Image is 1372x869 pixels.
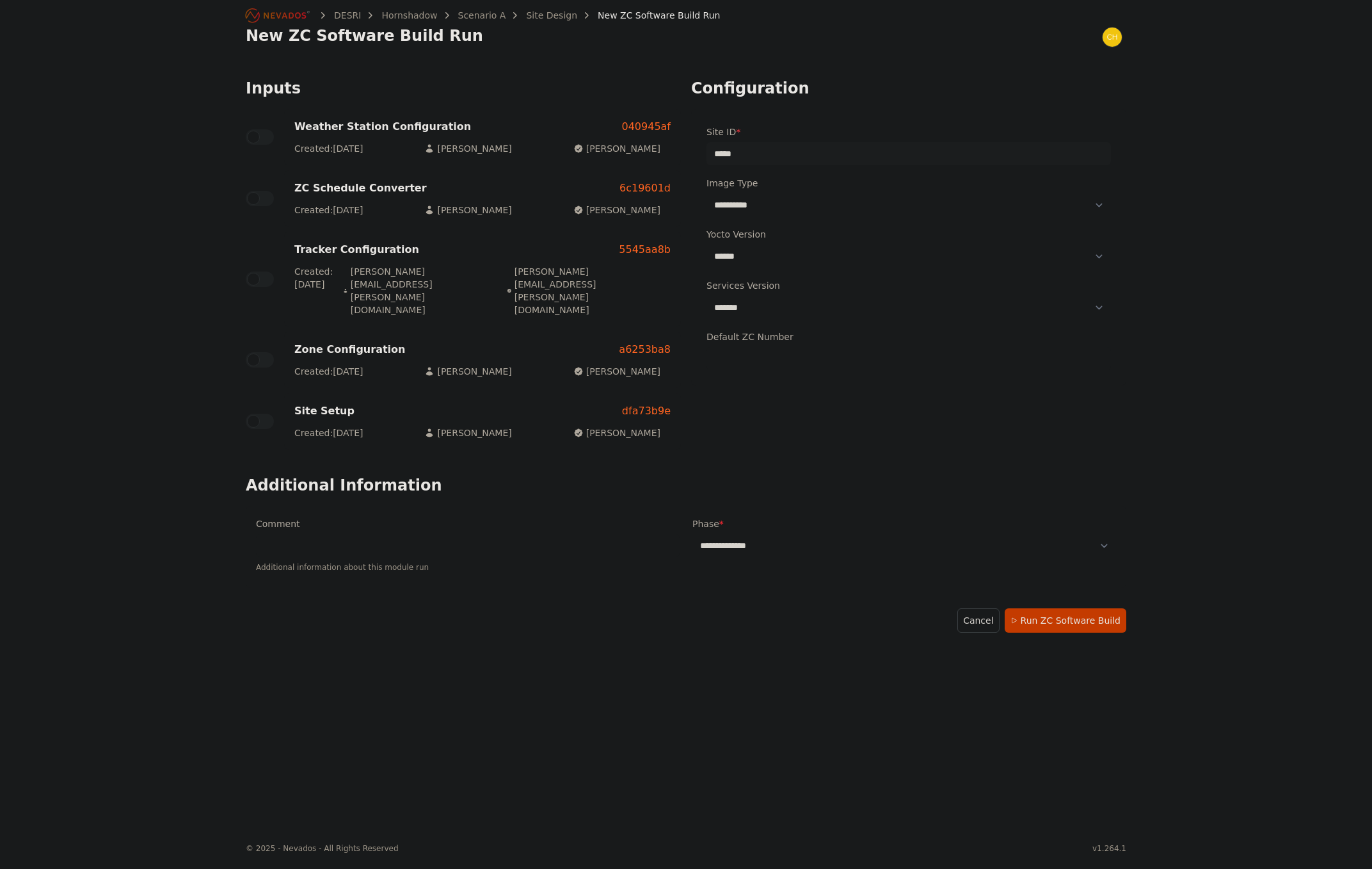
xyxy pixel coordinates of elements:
p: [PERSON_NAME] [424,142,511,155]
p: [PERSON_NAME] [424,204,511,216]
h2: Configuration [691,78,1126,99]
p: Created: [DATE] [294,365,363,378]
div: New ZC Software Build Run [580,9,720,22]
a: DESRI [334,9,361,22]
p: [PERSON_NAME] [573,204,660,216]
p: [PERSON_NAME][EMAIL_ADDRESS][PERSON_NAME][DOMAIN_NAME] [507,265,660,316]
h3: Zone Configuration [294,342,405,357]
h3: Weather Station Configuration [294,119,471,134]
a: Scenario A [458,9,506,22]
p: [PERSON_NAME] [573,426,660,439]
p: [PERSON_NAME][EMAIL_ADDRESS][PERSON_NAME][DOMAIN_NAME] [343,265,497,316]
p: [PERSON_NAME] [573,365,660,378]
p: Additional information about this module run [256,557,680,578]
h2: Additional Information [246,475,1126,496]
div: v1.264.1 [1092,843,1126,854]
img: chris.young@nevados.solar [1102,27,1122,47]
h3: ZC Schedule Converter [294,181,427,196]
p: Created: [DATE] [294,142,363,155]
button: Run ZC Software Build [1005,608,1126,633]
p: [PERSON_NAME] [424,365,511,378]
nav: Breadcrumb [246,5,720,26]
a: Cancel [957,608,999,633]
p: Created: [DATE] [294,265,333,316]
h3: Site Setup [294,403,355,419]
label: Site ID [706,124,1111,142]
label: Comment [256,516,680,534]
label: Default ZC Number [706,329,1111,347]
a: 040945af [621,119,671,134]
p: Created: [DATE] [294,426,363,439]
label: Services Version [706,278,1111,293]
a: dfa73b9e [622,403,671,419]
p: [PERSON_NAME] [424,426,511,439]
div: © 2025 - Nevados - All Rights Reserved [246,843,399,854]
label: Image Type [706,175,1111,191]
a: 5545aa8b [619,242,671,257]
h1: New ZC Software Build Run [246,26,483,46]
h3: Tracker Configuration [294,242,419,257]
a: Hornshadow [381,9,437,22]
a: 6c19601d [619,181,671,196]
p: [PERSON_NAME] [573,142,660,155]
label: Yocto Version [706,227,1111,242]
a: a6253ba8 [619,342,671,357]
label: Phase [692,516,1116,532]
h2: Inputs [246,78,681,99]
p: Created: [DATE] [294,204,363,216]
a: Site Design [526,9,577,22]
